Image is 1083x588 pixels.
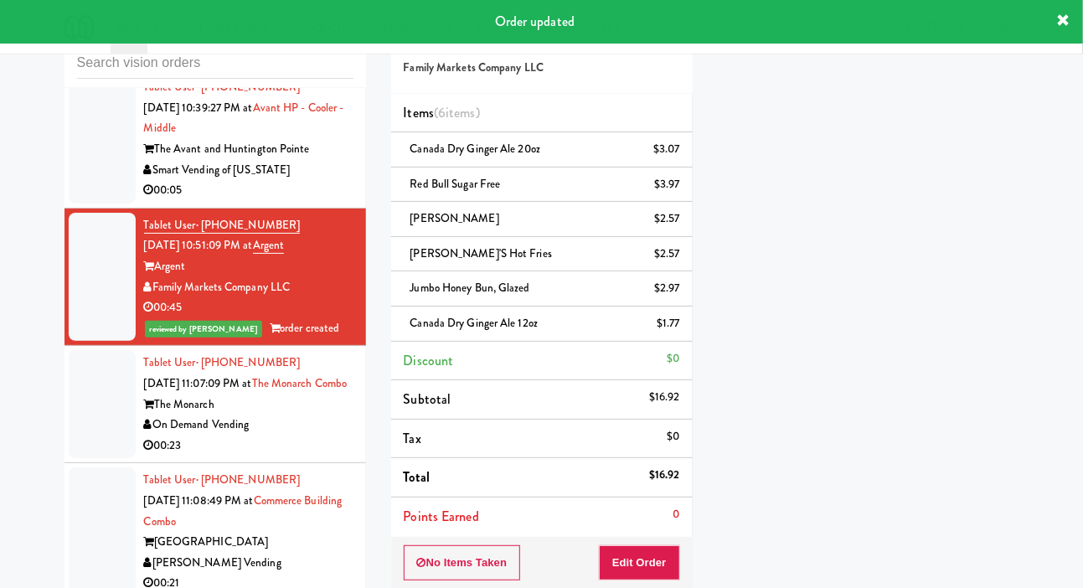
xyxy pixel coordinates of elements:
span: reviewed by [PERSON_NAME] [145,321,263,338]
span: order created [270,320,339,336]
div: Family Markets Company LLC [144,277,353,298]
div: $0 [667,348,679,369]
li: Tablet User· [PHONE_NUMBER][DATE] 10:39:27 PM atAvant HP - Cooler - MiddleThe Avant and Huntingto... [64,70,366,209]
span: [DATE] 10:39:27 PM at [144,100,253,116]
button: Edit Order [599,545,680,580]
div: $2.97 [654,278,680,299]
a: The Monarch Combo [252,375,348,391]
button: No Items Taken [404,545,521,580]
span: Canada Dry Ginger Ale 20oz [410,141,541,157]
div: Smart Vending of [US_STATE] [144,160,353,181]
span: Tax [404,429,421,448]
ng-pluralize: items [446,103,476,122]
a: Avant HP - Cooler - Middle [144,100,344,137]
span: · [PHONE_NUMBER] [196,472,301,487]
a: Commerce Building Combo [144,493,343,529]
div: Argent [144,256,353,277]
span: Points Earned [404,507,479,526]
div: $1.77 [657,313,680,334]
span: Discount [404,351,454,370]
div: $3.07 [653,139,680,160]
div: $0 [667,426,679,447]
span: Jumbo Honey Bun, Glazed [410,280,530,296]
input: Search vision orders [77,48,353,79]
div: $3.97 [654,174,680,195]
a: Argent [253,237,285,254]
div: $16.92 [649,387,680,408]
div: The Avant and Huntington Pointe [144,139,353,160]
div: 0 [673,504,679,525]
div: 00:45 [144,297,353,318]
span: Order updated [495,12,575,31]
li: Tablet User· [PHONE_NUMBER][DATE] 11:07:09 PM atThe Monarch ComboThe MonarchOn Demand Vending00:23 [64,346,366,463]
span: Items [404,103,480,122]
div: 00:05 [144,180,353,201]
div: [PERSON_NAME] Vending [144,553,353,574]
span: [PERSON_NAME]'s Hot Fries [410,245,553,261]
span: [DATE] 11:07:09 PM at [144,375,252,391]
li: Tablet User· [PHONE_NUMBER][DATE] 10:51:09 PM atArgentArgentFamily Markets Company LLC00:45review... [64,209,366,347]
span: [DATE] 10:51:09 PM at [144,237,253,253]
div: [GEOGRAPHIC_DATA] [144,532,353,553]
span: [PERSON_NAME] [410,210,499,226]
span: Red Bull Sugar Free [410,176,501,192]
span: · [PHONE_NUMBER] [196,217,301,233]
span: Total [404,467,431,487]
a: Tablet User· [PHONE_NUMBER] [144,217,301,234]
div: On Demand Vending [144,415,353,436]
h5: Family Markets Company LLC [404,62,680,75]
span: (6 ) [434,103,480,122]
div: $2.57 [654,209,680,230]
div: $2.57 [654,244,680,265]
span: [DATE] 11:08:49 PM at [144,493,254,508]
span: Canada Dry Ginger Ale 12oz [410,315,539,331]
span: · [PHONE_NUMBER] [196,354,301,370]
div: The Monarch [144,395,353,415]
div: 00:23 [144,436,353,456]
div: $16.92 [649,465,680,486]
a: Tablet User· [PHONE_NUMBER] [144,354,301,370]
span: Subtotal [404,389,451,409]
a: Tablet User· [PHONE_NUMBER] [144,472,301,487]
